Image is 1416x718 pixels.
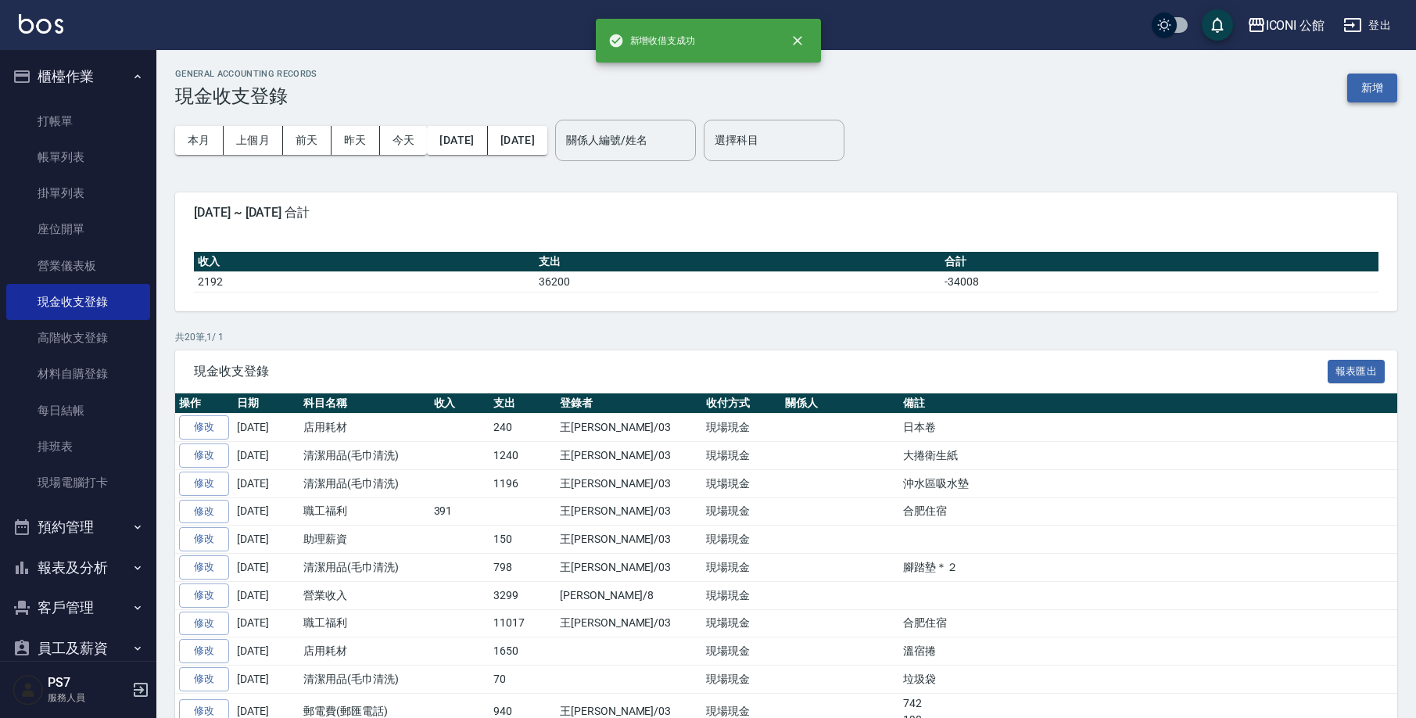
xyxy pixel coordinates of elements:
a: 現金收支登錄 [6,284,150,320]
td: 3299 [489,581,556,609]
td: 36200 [535,271,941,292]
td: 職工福利 [299,497,430,526]
td: 現場現金 [702,554,781,582]
a: 掛單列表 [6,175,150,211]
h5: PS7 [48,675,127,691]
td: 腳踏墊＊２ [899,554,1397,582]
a: 帳單列表 [6,139,150,175]
td: [DATE] [233,414,299,442]
td: 清潔用品(毛巾清洗) [299,554,430,582]
td: 清潔用品(毛巾清洗) [299,666,430,694]
a: 座位開單 [6,211,150,247]
th: 關係人 [781,393,899,414]
td: 王[PERSON_NAME]/03 [556,526,702,554]
button: 客戶管理 [6,587,150,628]
th: 收入 [430,393,490,414]
th: 登錄者 [556,393,702,414]
a: 打帳單 [6,103,150,139]
h2: GENERAL ACCOUNTING RECORDS [175,69,317,79]
td: -34008 [941,271,1378,292]
a: 修改 [179,472,229,496]
th: 收付方式 [702,393,781,414]
td: 清潔用品(毛巾清洗) [299,469,430,497]
td: 垃圾袋 [899,666,1397,694]
th: 支出 [489,393,556,414]
td: 現場現金 [702,581,781,609]
button: save [1202,9,1233,41]
a: 材料自購登錄 [6,356,150,392]
td: 溫宿捲 [899,637,1397,666]
a: 修改 [179,415,229,440]
td: 240 [489,414,556,442]
td: 現場現金 [702,526,781,554]
h3: 現金收支登錄 [175,85,317,107]
span: 現金收支登錄 [194,364,1328,379]
button: 前天 [283,126,332,155]
td: [DATE] [233,609,299,637]
button: [DATE] [488,126,547,155]
td: 大捲衛生紙 [899,442,1397,470]
td: 店用耗材 [299,637,430,666]
td: 王[PERSON_NAME]/03 [556,554,702,582]
td: 清潔用品(毛巾清洗) [299,442,430,470]
td: [DATE] [233,554,299,582]
td: 王[PERSON_NAME]/03 [556,497,702,526]
a: 修改 [179,583,229,608]
td: 現場現金 [702,469,781,497]
td: 1196 [489,469,556,497]
button: close [780,23,815,58]
td: 王[PERSON_NAME]/03 [556,442,702,470]
td: [PERSON_NAME]/8 [556,581,702,609]
td: 合肥住宿 [899,497,1397,526]
td: 王[PERSON_NAME]/03 [556,414,702,442]
a: 修改 [179,612,229,636]
a: 修改 [179,527,229,551]
td: [DATE] [233,666,299,694]
td: [DATE] [233,497,299,526]
button: 今天 [380,126,428,155]
td: 現場現金 [702,666,781,694]
th: 合計 [941,252,1378,272]
td: 現場現金 [702,637,781,666]
td: 王[PERSON_NAME]/03 [556,609,702,637]
a: 高階收支登錄 [6,320,150,356]
img: Person [13,674,44,705]
td: 現場現金 [702,497,781,526]
button: 預約管理 [6,507,150,547]
td: 11017 [489,609,556,637]
td: 1650 [489,637,556,666]
button: 報表及分析 [6,547,150,588]
td: 現場現金 [702,414,781,442]
span: [DATE] ~ [DATE] 合計 [194,205,1378,221]
button: ICONI 公館 [1241,9,1332,41]
td: 798 [489,554,556,582]
td: [DATE] [233,637,299,666]
button: [DATE] [427,126,487,155]
a: 營業儀表板 [6,248,150,284]
td: 沖水區吸水墊 [899,469,1397,497]
a: 修改 [179,500,229,524]
a: 每日結帳 [6,393,150,429]
button: 上個月 [224,126,283,155]
p: 共 20 筆, 1 / 1 [175,330,1397,344]
a: 報表匯出 [1328,363,1386,378]
td: 助理薪資 [299,526,430,554]
a: 修改 [179,443,229,468]
p: 服務人員 [48,691,127,705]
button: 新增 [1347,74,1397,102]
td: [DATE] [233,526,299,554]
a: 排班表 [6,429,150,465]
td: 70 [489,666,556,694]
button: 員工及薪資 [6,628,150,669]
td: 日本卷 [899,414,1397,442]
img: Logo [19,14,63,34]
td: 合肥住宿 [899,609,1397,637]
button: 本月 [175,126,224,155]
th: 日期 [233,393,299,414]
th: 備註 [899,393,1397,414]
td: [DATE] [233,469,299,497]
a: 新增 [1347,80,1397,95]
button: 報表匯出 [1328,360,1386,384]
div: ICONI 公館 [1266,16,1325,35]
td: 391 [430,497,490,526]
